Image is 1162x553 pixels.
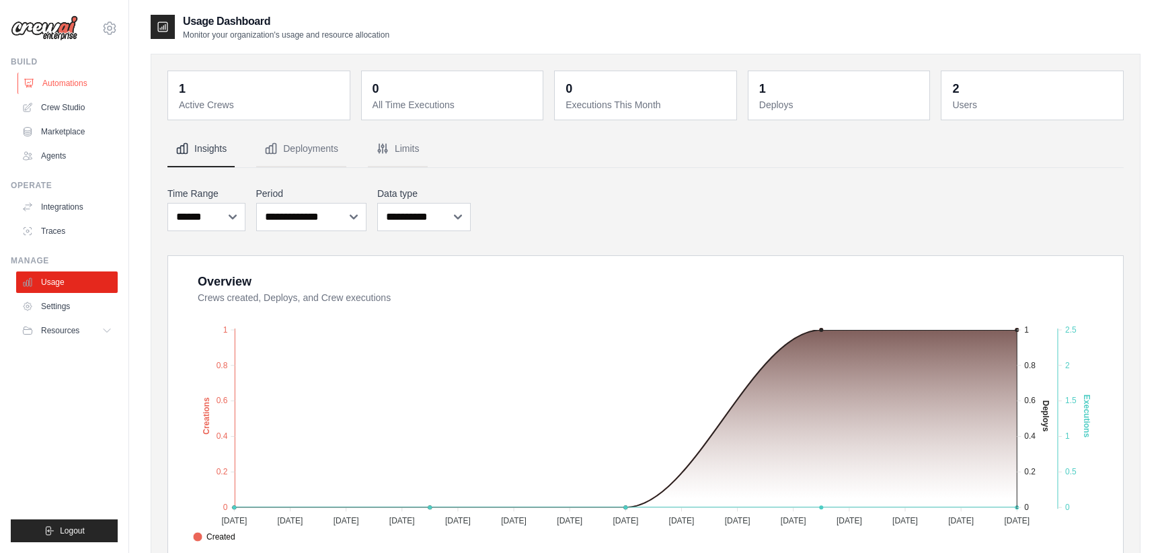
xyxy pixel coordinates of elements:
[669,516,695,525] tspan: [DATE]
[198,291,1107,304] dt: Crews created, Deploys, and Crew executions
[217,431,228,441] tspan: 0.4
[1024,467,1036,476] tspan: 0.2
[759,79,766,98] div: 1
[17,73,119,94] a: Automations
[223,503,228,512] tspan: 0
[1065,361,1070,370] tspan: 2
[183,13,389,30] h2: Usage Dashboard
[781,516,806,525] tspan: [DATE]
[41,325,79,336] span: Resources
[217,361,228,370] tspan: 0.8
[11,255,118,266] div: Manage
[16,145,118,167] a: Agents
[1065,503,1070,512] tspan: 0
[389,516,415,525] tspan: [DATE]
[1024,396,1036,405] tspan: 0.6
[725,516,750,525] tspan: [DATE]
[501,516,527,525] tspan: [DATE]
[1041,400,1050,432] text: Deploys
[334,516,359,525] tspan: [DATE]
[11,180,118,191] div: Operate
[183,30,389,40] p: Monitor your organization's usage and resource allocation
[16,320,118,341] button: Resources
[566,79,572,98] div: 0
[952,98,1115,112] dt: Users
[1065,431,1070,441] tspan: 1
[377,187,471,200] label: Data type
[368,131,428,167] button: Limits
[1024,361,1036,370] tspan: 0.8
[16,271,118,293] a: Usage
[373,98,535,112] dt: All Time Executions
[759,98,922,112] dt: Deploys
[60,525,85,536] span: Logout
[1024,325,1029,335] tspan: 1
[952,79,959,98] div: 2
[167,131,1124,167] nav: Tabs
[948,516,974,525] tspan: [DATE]
[217,467,228,476] tspan: 0.2
[445,516,471,525] tspan: [DATE]
[837,516,862,525] tspan: [DATE]
[557,516,582,525] tspan: [DATE]
[193,531,235,543] span: Created
[16,121,118,142] a: Marketplace
[16,220,118,242] a: Traces
[1024,431,1036,441] tspan: 0.4
[167,187,245,200] label: Time Range
[202,397,211,435] text: Creations
[1082,394,1091,437] text: Executions
[223,325,228,335] tspan: 1
[373,79,379,98] div: 0
[892,516,918,525] tspan: [DATE]
[11,15,78,41] img: Logo
[256,131,346,167] button: Deployments
[179,79,186,98] div: 1
[1065,467,1077,476] tspan: 0.5
[11,56,118,67] div: Build
[1065,396,1077,405] tspan: 1.5
[217,396,228,405] tspan: 0.6
[613,516,638,525] tspan: [DATE]
[1004,516,1030,525] tspan: [DATE]
[278,516,303,525] tspan: [DATE]
[16,296,118,317] a: Settings
[1024,503,1029,512] tspan: 0
[221,516,247,525] tspan: [DATE]
[179,98,342,112] dt: Active Crews
[167,131,235,167] button: Insights
[1065,325,1077,335] tspan: 2.5
[11,519,118,542] button: Logout
[566,98,728,112] dt: Executions This Month
[256,187,367,200] label: Period
[16,97,118,118] a: Crew Studio
[198,272,251,291] div: Overview
[16,196,118,218] a: Integrations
